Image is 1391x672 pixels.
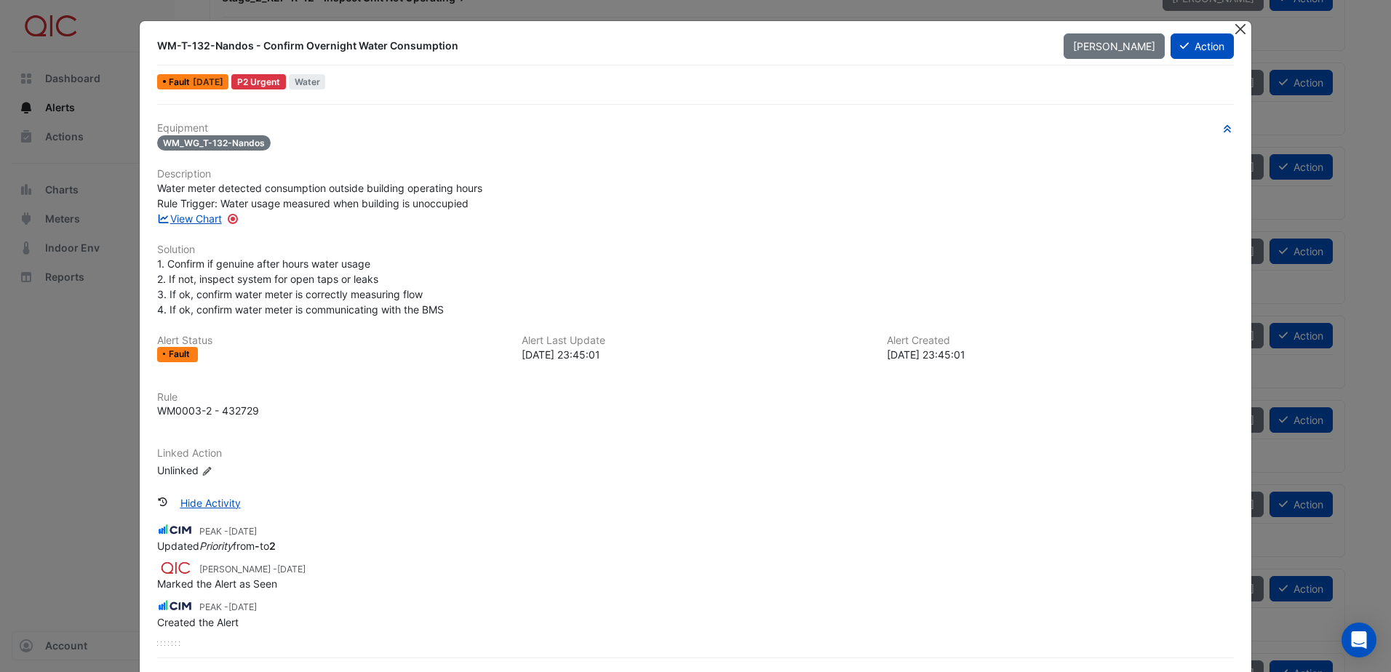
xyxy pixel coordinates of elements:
[231,74,286,89] div: P2 Urgent
[202,465,212,476] fa-icon: Edit Linked Action
[193,76,223,87] span: Tue 11-Apr-2023 23:45 AEST
[157,335,504,347] h6: Alert Status
[522,347,869,362] div: [DATE] 23:45:01
[277,564,306,575] span: 2023-05-16 10:36:20
[1233,21,1248,36] button: Close
[226,212,239,225] div: Tooltip anchor
[157,182,482,209] span: Water meter detected consumption outside building operating hours Rule Trigger: Water usage measu...
[157,447,1234,460] h6: Linked Action
[199,601,257,614] small: PEAK -
[887,347,1234,362] div: [DATE] 23:45:01
[157,560,194,576] img: QIC
[1171,33,1234,59] button: Action
[157,616,239,628] span: Created the Alert
[269,540,276,552] strong: 2
[157,212,222,225] a: View Chart
[1064,33,1165,59] button: [PERSON_NAME]
[199,563,306,576] small: [PERSON_NAME] -
[255,540,260,552] strong: -
[157,168,1234,180] h6: Description
[199,540,233,552] em: Priority
[169,350,193,359] span: Fault
[157,257,444,316] span: 1. Confirm if genuine after hours water usage 2. If not, inspect system for open taps or leaks 3....
[171,490,250,516] button: Hide Activity
[157,403,259,418] div: WM0003-2 - 432729
[157,135,271,151] span: WM_WG_T-132-Nandos
[157,577,277,590] span: Marked the Alert as Seen
[169,78,193,87] span: Fault
[522,335,869,347] h6: Alert Last Update
[157,122,1234,135] h6: Equipment
[157,522,194,538] img: CIM
[228,526,257,537] span: 2025-02-18 14:34:40
[157,244,1234,256] h6: Solution
[1342,623,1376,657] div: Open Intercom Messenger
[157,463,332,478] div: Unlinked
[157,391,1234,404] h6: Rule
[228,601,257,612] span: 2023-04-12 03:22:22
[887,335,1234,347] h6: Alert Created
[157,540,276,552] span: Updated from to
[199,525,257,538] small: PEAK -
[289,74,326,89] span: Water
[157,39,1045,53] div: WM-T-132-Nandos - Confirm Overnight Water Consumption
[1073,40,1155,52] span: [PERSON_NAME]
[157,598,194,614] img: CIM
